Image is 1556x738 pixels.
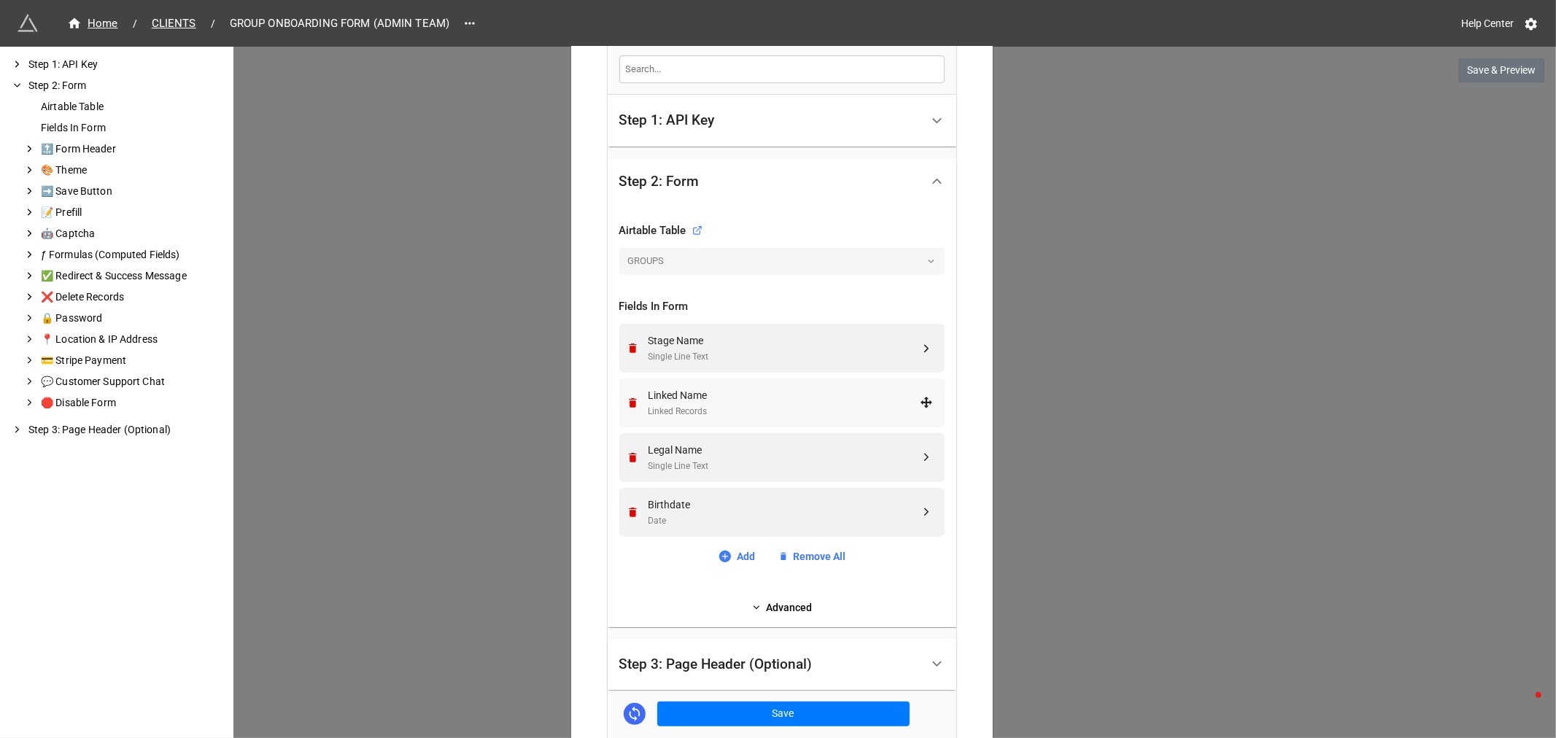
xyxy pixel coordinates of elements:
[624,703,646,725] a: Sync Base Structure
[38,353,233,368] div: 💳 Stripe Payment
[649,459,920,473] div: Single Line Text
[619,113,715,128] div: Step 1: API Key
[649,405,920,419] div: Linked Records
[38,290,233,305] div: ❌ Delete Records
[38,163,233,178] div: 🎨 Theme
[26,422,233,438] div: Step 3: Page Header (Optional)
[26,57,233,72] div: Step 1: API Key
[718,548,755,564] a: Add
[18,13,38,34] img: miniextensions-icon.73ae0678.png
[211,16,215,31] li: /
[627,451,643,464] a: Remove
[619,222,702,240] div: Airtable Table
[649,387,920,403] div: Linked Name
[38,141,233,157] div: 🔝 Form Header
[1506,688,1541,723] iframe: Intercom live chat
[38,395,233,411] div: 🛑 Disable Form
[627,506,643,518] a: Remove
[38,374,233,389] div: 💬 Customer Support Chat
[657,702,910,726] button: Save
[1459,58,1544,83] button: Save & Preview
[38,247,233,263] div: ƒ Formulas (Computed Fields)
[38,226,233,241] div: 🤖 Captcha
[778,548,845,564] a: Remove All
[608,158,956,205] div: Step 2: Form
[627,342,643,354] a: Remove
[608,639,956,691] div: Step 3: Page Header (Optional)
[1451,10,1524,36] a: Help Center
[38,184,233,199] div: ➡️ Save Button
[619,174,700,189] div: Step 2: Form
[649,442,920,458] div: Legal Name
[649,333,920,349] div: Stage Name
[67,15,118,32] div: Home
[58,15,458,32] nav: breadcrumb
[143,15,205,32] span: CLIENTS
[38,205,233,220] div: 📝 Prefill
[133,16,137,31] li: /
[649,350,920,364] div: Single Line Text
[38,268,233,284] div: ✅ Redirect & Success Message
[649,497,920,513] div: Birthdate
[649,514,920,528] div: Date
[38,311,233,326] div: 🔒 Password
[608,95,956,147] div: Step 1: API Key
[26,78,233,93] div: Step 2: Form
[38,332,233,347] div: 📍 Location & IP Address
[619,657,813,672] div: Step 3: Page Header (Optional)
[38,99,233,114] div: Airtable Table
[619,55,945,83] input: Search...
[627,397,643,409] a: Remove
[619,298,945,316] div: Fields In Form
[619,599,945,615] a: Advanced
[38,120,233,136] div: Fields In Form
[221,15,458,32] span: GROUP ONBOARDING FORM (ADMIN TEAM)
